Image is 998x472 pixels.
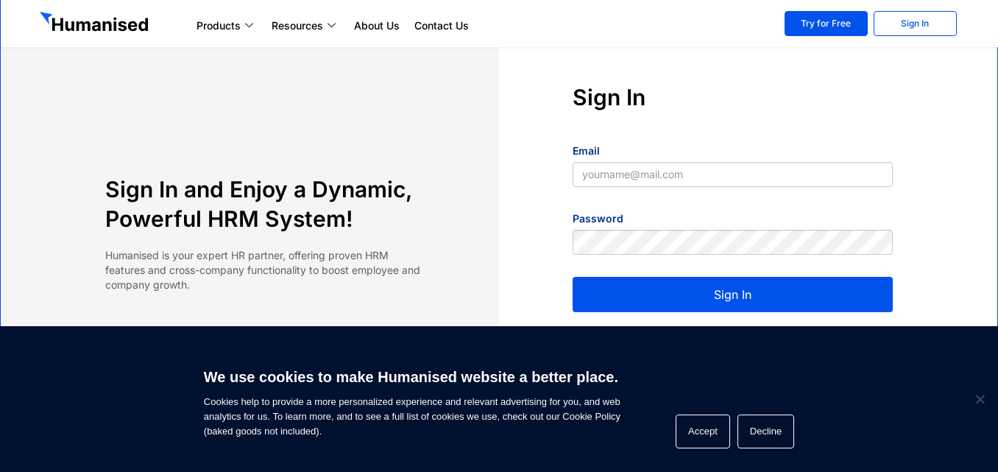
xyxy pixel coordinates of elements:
button: Decline [737,415,794,448]
a: Try for Free [785,11,868,36]
span: Decline [972,392,987,406]
h4: Sign In [573,82,893,112]
a: Products [189,17,264,35]
img: GetHumanised Logo [40,12,152,35]
label: Email [573,144,600,158]
button: Sign In [573,277,893,312]
label: Password [573,211,623,226]
a: Resources [264,17,347,35]
input: yourname@mail.com [573,162,893,187]
a: Sign In [874,11,957,36]
button: Accept [676,415,730,448]
span: Cookies help to provide a more personalized experience and relevant advertising for you, and web ... [204,359,620,439]
a: Contact Us [407,17,476,35]
h4: Sign In and Enjoy a Dynamic, Powerful HRM System! [105,175,425,233]
a: About Us [347,17,407,35]
h6: We use cookies to make Humanised website a better place. [204,367,620,387]
p: Humanised is your expert HR partner, offering proven HRM features and cross-company functionality... [105,248,425,292]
